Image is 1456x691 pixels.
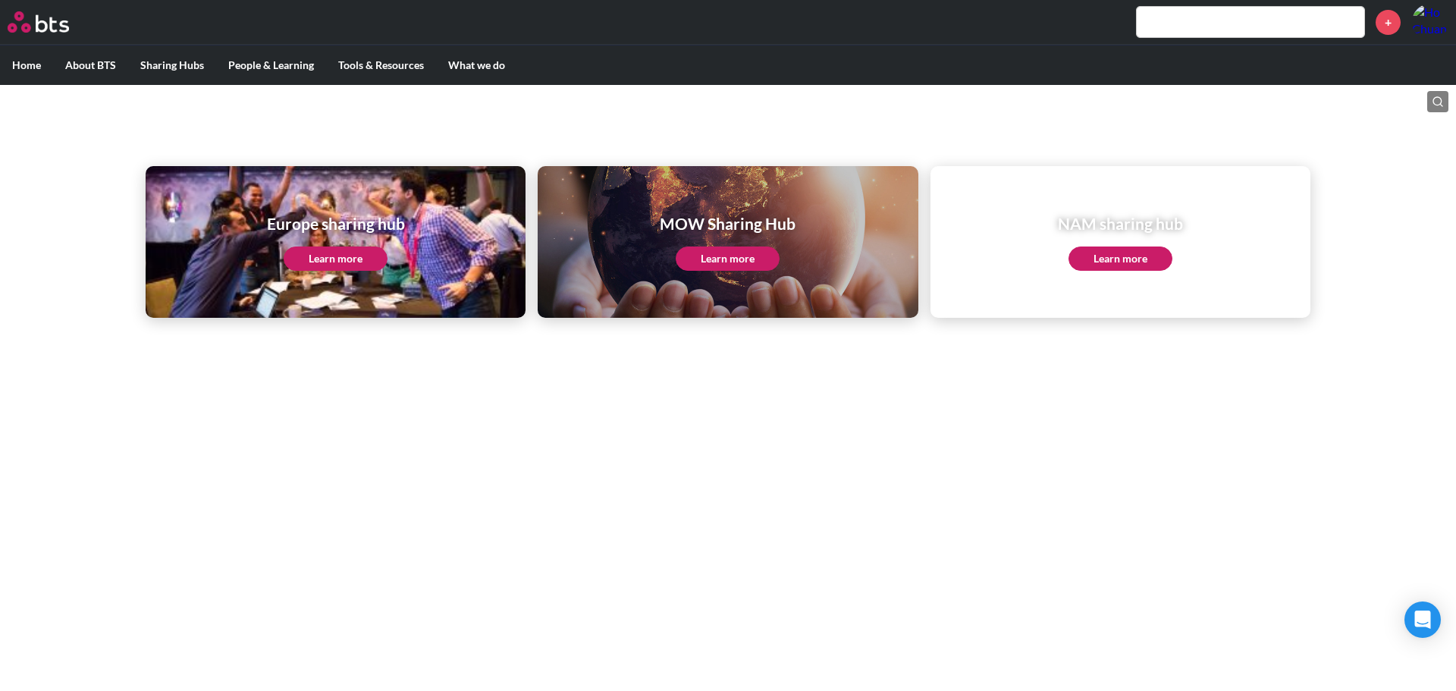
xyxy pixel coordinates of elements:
h1: NAM sharing hub [1058,212,1183,234]
label: People & Learning [216,46,326,85]
label: Sharing Hubs [128,46,216,85]
label: Tools & Resources [326,46,436,85]
h1: Europe sharing hub [267,212,405,234]
a: Learn more [284,247,388,271]
a: Learn more [1068,247,1172,271]
img: Ho Chuan [1412,4,1448,40]
h1: MOW Sharing Hub [660,212,795,234]
a: Learn more [676,247,780,271]
div: Open Intercom Messenger [1404,601,1441,638]
a: Profile [1412,4,1448,40]
a: Go home [8,11,97,33]
label: What we do [436,46,517,85]
a: + [1376,10,1401,35]
label: About BTS [53,46,128,85]
img: BTS Logo [8,11,69,33]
